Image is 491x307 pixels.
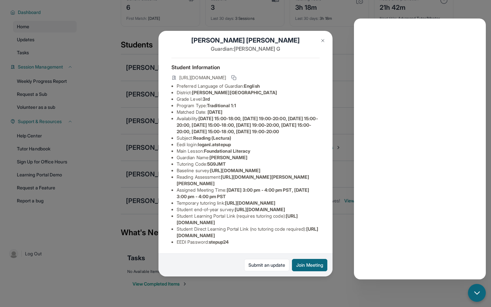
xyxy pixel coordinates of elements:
[177,83,320,89] li: Preferred Language of Guardian:
[208,109,222,115] span: [DATE]
[177,206,320,213] li: Student end-of-year survey :
[177,135,320,141] li: Subject :
[192,90,277,95] span: [PERSON_NAME][GEOGRAPHIC_DATA]
[354,19,486,279] iframe: Chatbot
[235,207,285,212] span: [URL][DOMAIN_NAME]
[177,174,320,187] li: Reading Assessment :
[209,239,229,245] span: stepup24
[177,109,320,115] li: Matched Date:
[207,103,236,108] span: Traditional 1:1
[210,168,260,173] span: [URL][DOMAIN_NAME]
[177,200,320,206] li: Temporary tutoring link :
[177,115,320,135] li: Availability:
[225,200,275,206] span: [URL][DOMAIN_NAME]
[204,148,250,154] span: Foundational Literacy
[209,155,247,160] span: [PERSON_NAME]
[177,96,320,102] li: Grade Level:
[177,174,309,186] span: [URL][DOMAIN_NAME][PERSON_NAME][PERSON_NAME]
[177,213,320,226] li: Student Learning Portal Link (requires tutoring code) :
[177,167,320,174] li: Baseline survey :
[177,116,318,134] span: [DATE] 15:00-18:00, [DATE] 19:00-20:00, [DATE] 15:00-20:00, [DATE] 15:00-18:00, [DATE] 19:00-20:0...
[171,45,320,53] p: Guardian: [PERSON_NAME] G
[292,259,327,271] button: Join Meeting
[468,284,486,302] button: chat-button
[177,89,320,96] li: District:
[230,74,238,82] button: Copy link
[198,142,231,147] span: loganl.atstepup
[244,83,260,89] span: English
[244,259,289,271] a: Submit an update
[177,239,320,245] li: EEDI Password :
[179,74,226,81] span: [URL][DOMAIN_NAME]
[171,63,320,71] h4: Student Information
[177,187,320,200] li: Assigned Meeting Time :
[207,161,226,167] span: 5G9JMT
[177,141,320,148] li: Eedi login :
[177,161,320,167] li: Tutoring Code :
[193,135,231,141] span: Reading (Lectura)
[177,226,320,239] li: Student Direct Learning Portal Link (no tutoring code required) :
[203,96,210,102] span: 3rd
[177,102,320,109] li: Program Type:
[320,38,325,43] img: Close Icon
[177,148,320,154] li: Main Lesson :
[171,36,320,45] h1: [PERSON_NAME] [PERSON_NAME]
[177,154,320,161] li: Guardian Name :
[177,187,309,199] span: [DATE] 3:00 pm - 4:00 pm PST, [DATE] 3:00 pm - 4:00 pm PST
